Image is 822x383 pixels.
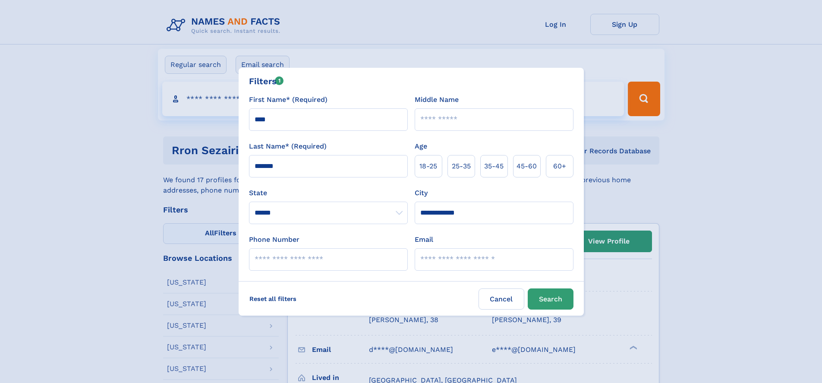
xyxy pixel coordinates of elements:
[415,141,427,152] label: Age
[249,95,328,105] label: First Name* (Required)
[415,188,428,198] label: City
[484,161,504,171] span: 35‑45
[553,161,566,171] span: 60+
[479,288,524,310] label: Cancel
[249,75,284,88] div: Filters
[249,234,299,245] label: Phone Number
[419,161,437,171] span: 18‑25
[249,141,327,152] label: Last Name* (Required)
[452,161,471,171] span: 25‑35
[415,95,459,105] label: Middle Name
[517,161,537,171] span: 45‑60
[415,234,433,245] label: Email
[528,288,573,310] button: Search
[249,188,408,198] label: State
[244,288,302,309] label: Reset all filters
